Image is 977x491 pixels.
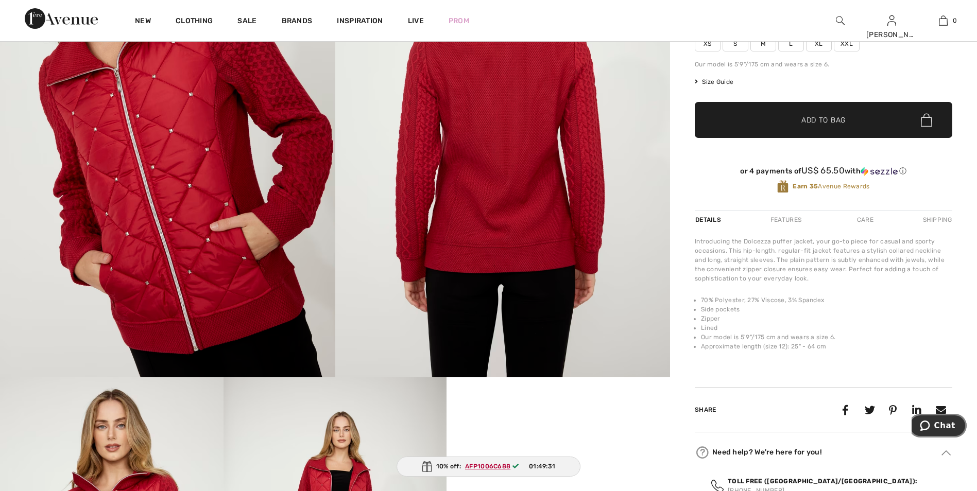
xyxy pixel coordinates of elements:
strong: Toll free ([GEOGRAPHIC_DATA]/[GEOGRAPHIC_DATA]): [728,478,917,485]
a: Brands [282,16,313,27]
video: Your browser does not support the video tag. [447,377,670,489]
li: Zipper [701,314,952,323]
span: XL [806,36,832,51]
div: or 4 payments of with [695,166,952,176]
strong: Earn 35 [793,183,818,190]
div: [PERSON_NAME] [866,29,917,40]
img: Sezzle [861,167,898,176]
div: Our model is 5'9"/175 cm and wears a size 6. [695,60,952,69]
img: My Info [887,14,896,27]
div: Need help? We're here for you! [695,445,952,460]
img: Gift.svg [422,461,432,472]
li: Our model is 5'9"/175 cm and wears a size 6. [701,332,952,342]
a: New [135,16,151,27]
a: Sale [237,16,256,27]
span: XS [695,36,721,51]
button: Add to Bag [695,102,952,138]
span: US$ 65.50 [801,165,845,176]
a: Prom [449,15,469,26]
iframe: Opens a widget where you can chat to one of our agents [912,414,967,440]
img: My Bag [939,14,948,27]
span: XXL [834,36,860,51]
li: Lined [701,323,952,332]
img: Avenue Rewards [777,180,789,194]
div: Care [848,211,882,229]
a: Sign In [887,15,896,25]
span: Inspiration [337,16,383,27]
span: L [778,36,804,51]
a: 0 [918,14,968,27]
div: Introducing the Dolcezza puffer jacket, your go-to piece for casual and sporty occasions. This hi... [695,237,952,283]
div: Details [695,211,724,229]
span: Size Guide [695,77,733,86]
span: 01:49:31 [529,462,555,471]
img: search the website [836,14,845,27]
div: Shipping [920,211,952,229]
span: Avenue Rewards [793,182,869,191]
li: 70% Polyester, 27% Viscose, 3% Spandex [701,295,952,305]
div: or 4 payments ofUS$ 65.50withSezzle Click to learn more about Sezzle [695,166,952,180]
div: Features [762,211,810,229]
span: Share [695,406,716,413]
li: Approximate length (size 12): 25" - 64 cm [701,342,952,351]
img: 1ère Avenue [25,8,98,29]
img: Arrow2.svg [941,450,951,455]
div: 10% off: [397,457,581,477]
img: Bag.svg [921,113,932,127]
a: Clothing [176,16,213,27]
span: M [750,36,776,51]
li: Side pockets [701,305,952,314]
span: S [723,36,748,51]
span: Add to Bag [801,115,846,126]
a: Live [408,15,424,26]
span: 0 [953,16,957,25]
ins: AFP1006C688 [465,463,510,470]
